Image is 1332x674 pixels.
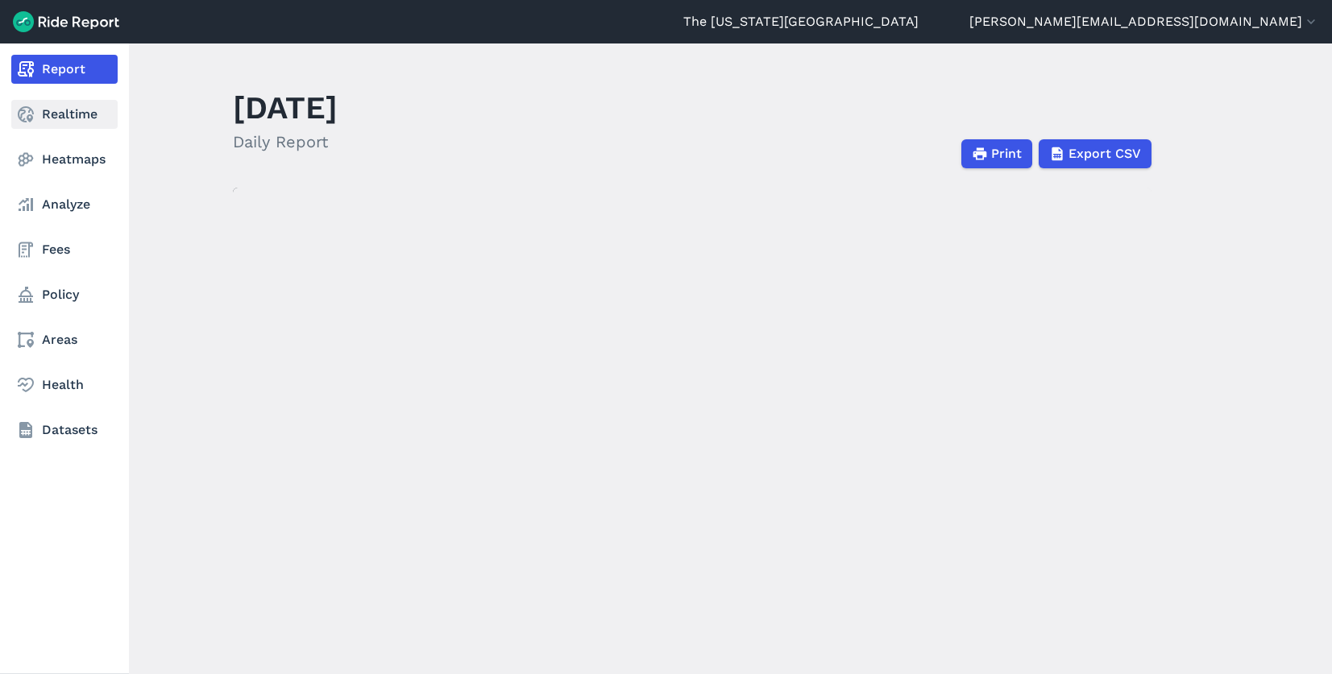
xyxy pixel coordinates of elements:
a: Realtime [11,100,118,129]
img: Ride Report [13,11,119,32]
button: [PERSON_NAME][EMAIL_ADDRESS][DOMAIN_NAME] [969,12,1319,31]
h2: Daily Report [233,130,338,154]
a: Health [11,370,118,399]
a: Datasets [11,416,118,445]
a: Heatmaps [11,145,118,174]
a: Areas [11,325,118,354]
a: Fees [11,235,118,264]
h1: [DATE] [233,85,338,130]
a: Report [11,55,118,84]
a: Analyze [11,190,118,219]
a: The [US_STATE][GEOGRAPHIC_DATA] [683,12,919,31]
a: Policy [11,280,118,309]
span: Export CSV [1069,144,1141,163]
button: Print [961,139,1032,168]
span: Print [991,144,1022,163]
button: Export CSV [1039,139,1151,168]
